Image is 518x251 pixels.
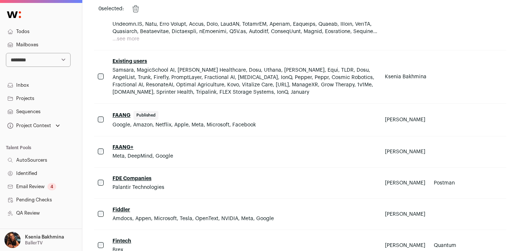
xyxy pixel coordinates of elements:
[47,183,56,190] div: 4
[99,5,124,12] span: selected:
[112,176,151,181] a: FDE Companies
[381,104,430,136] td: [PERSON_NAME]
[112,207,130,212] a: Fiddler
[4,232,21,248] img: 13968079-medium_jpg
[3,7,25,22] img: Wellfound
[112,122,256,128] span: Google, Amazon, Netflix, Apple, Meta, Microsoft, Facebook
[112,145,133,150] a: FAANG+
[3,232,65,248] button: Open dropdown
[112,68,374,95] span: Samsara, MagicSchool AI, [PERSON_NAME] Healthcare, Dosu, Uthana, [PERSON_NAME], Equi, TLDR, Dosu,...
[112,239,131,244] a: Fintech
[6,123,51,129] div: Project Context
[6,121,61,131] button: Open dropdown
[112,35,139,43] button: ...see more
[430,168,506,199] td: Postman
[381,50,430,104] td: Ksenia Bakhmina
[381,168,430,199] td: [PERSON_NAME]
[112,59,147,64] a: Existing users
[25,240,43,246] p: BallerTV
[99,6,101,11] span: 0
[112,154,173,159] span: Meta, DeepMind, Google
[133,111,158,120] span: Published
[25,234,64,240] p: Ksenia Bakhmina
[112,216,274,221] span: Amdocs, Appen, Microsoft, Tesla, OpenText, NVIDIA, Meta, Google
[112,113,131,118] a: FAANG
[381,199,430,230] td: [PERSON_NAME]
[112,185,164,190] span: Palantir Technologies
[381,136,430,168] td: [PERSON_NAME]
